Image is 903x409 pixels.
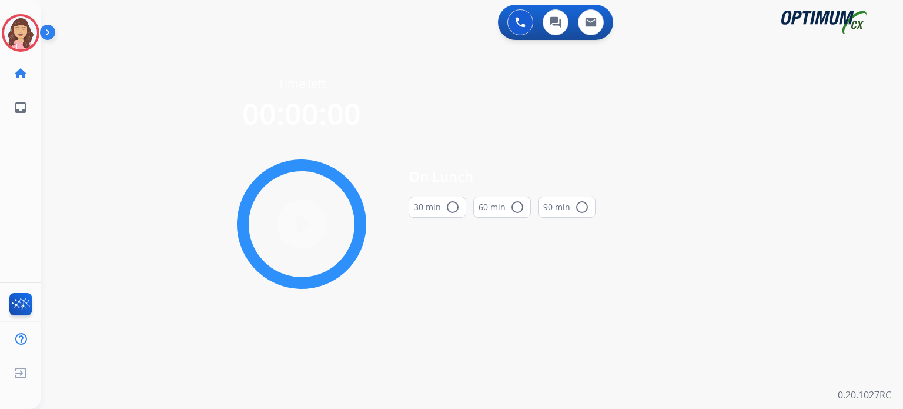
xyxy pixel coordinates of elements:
mat-icon: radio_button_unchecked [575,200,589,214]
mat-icon: radio_button_unchecked [510,200,524,214]
mat-icon: inbox [14,101,28,115]
button: 30 min [409,197,466,218]
button: 60 min [473,197,531,218]
mat-icon: home [14,66,28,81]
p: 0.20.1027RC [838,388,891,402]
mat-icon: radio_button_unchecked [446,200,460,214]
button: 90 min [538,197,596,218]
img: avatar [4,16,37,49]
span: Time left [278,75,326,92]
span: 00:00:00 [242,94,361,134]
span: On Lunch [409,166,596,187]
